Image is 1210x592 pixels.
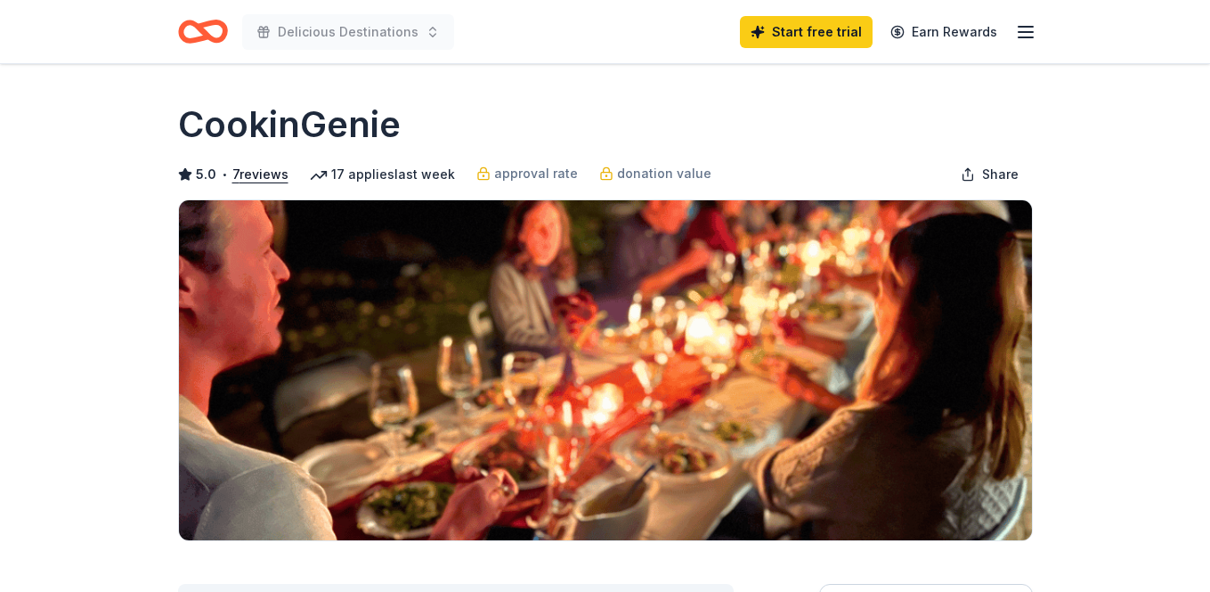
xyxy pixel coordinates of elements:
[982,164,1019,185] span: Share
[232,164,288,185] button: 7reviews
[310,164,455,185] div: 17 applies last week
[221,167,227,182] span: •
[178,100,401,150] h1: CookinGenie
[179,200,1032,540] img: Image for CookinGenie
[740,16,873,48] a: Start free trial
[946,157,1033,192] button: Share
[196,164,216,185] span: 5.0
[494,163,578,184] span: approval rate
[599,163,711,184] a: donation value
[178,11,228,53] a: Home
[476,163,578,184] a: approval rate
[617,163,711,184] span: donation value
[242,14,454,50] button: Delicious Destinations
[278,21,418,43] span: Delicious Destinations
[880,16,1008,48] a: Earn Rewards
